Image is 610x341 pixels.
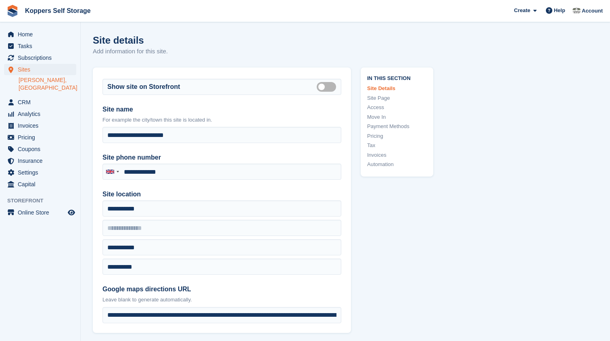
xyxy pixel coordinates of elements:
[18,207,66,218] span: Online Store
[367,103,427,112] a: Access
[367,74,427,82] span: In this section
[18,40,66,52] span: Tasks
[582,7,603,15] span: Account
[18,52,66,63] span: Subscriptions
[4,97,76,108] a: menu
[107,82,180,92] label: Show site on Storefront
[4,108,76,120] a: menu
[554,6,565,15] span: Help
[19,76,76,92] a: [PERSON_NAME], [GEOGRAPHIC_DATA]
[102,116,341,124] p: For example the city/town this site is located in.
[102,189,341,199] label: Site location
[367,151,427,159] a: Invoices
[18,64,66,75] span: Sites
[4,143,76,155] a: menu
[18,143,66,155] span: Coupons
[4,132,76,143] a: menu
[514,6,530,15] span: Create
[367,141,427,149] a: Tax
[367,94,427,102] a: Site Page
[317,86,339,87] label: Is public
[572,6,581,15] img: Frazer McFadden
[4,179,76,190] a: menu
[4,155,76,166] a: menu
[67,208,76,217] a: Preview store
[18,155,66,166] span: Insurance
[4,40,76,52] a: menu
[18,167,66,178] span: Settings
[102,296,341,304] p: Leave blank to generate automatically.
[102,153,341,162] label: Site phone number
[4,52,76,63] a: menu
[4,207,76,218] a: menu
[102,284,341,294] label: Google maps directions URL
[18,120,66,131] span: Invoices
[4,29,76,40] a: menu
[4,64,76,75] a: menu
[367,160,427,168] a: Automation
[7,197,80,205] span: Storefront
[18,108,66,120] span: Analytics
[22,4,94,17] a: Koppers Self Storage
[93,47,168,56] p: Add information for this site.
[103,164,121,179] div: United Kingdom: +44
[18,29,66,40] span: Home
[367,113,427,121] a: Move In
[18,97,66,108] span: CRM
[102,105,341,114] label: Site name
[18,132,66,143] span: Pricing
[18,179,66,190] span: Capital
[4,167,76,178] a: menu
[4,120,76,131] a: menu
[93,35,168,46] h1: Site details
[6,5,19,17] img: stora-icon-8386f47178a22dfd0bd8f6a31ec36ba5ce8667c1dd55bd0f319d3a0aa187defe.svg
[367,84,427,93] a: Site Details
[367,122,427,131] a: Payment Methods
[367,132,427,140] a: Pricing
